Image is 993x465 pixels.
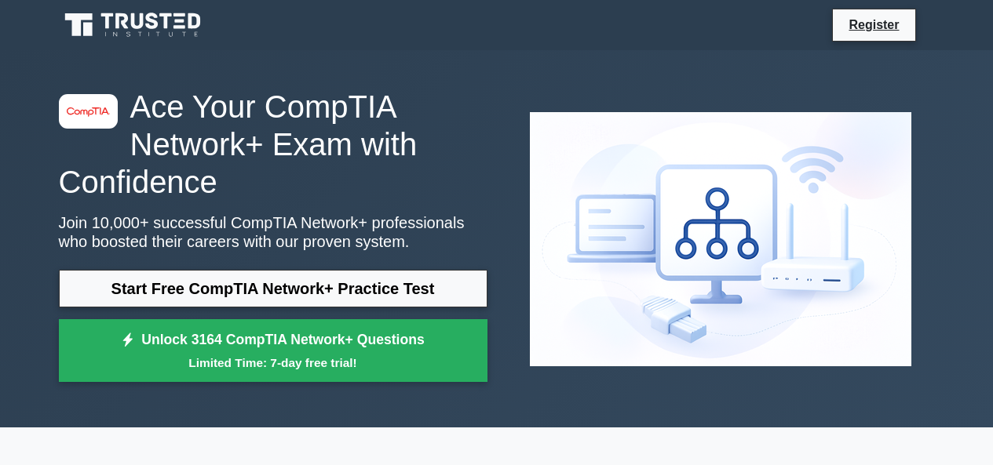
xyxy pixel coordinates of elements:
p: Join 10,000+ successful CompTIA Network+ professionals who boosted their careers with our proven ... [59,213,487,251]
img: CompTIA Network+ Preview [517,100,924,379]
a: Start Free CompTIA Network+ Practice Test [59,270,487,307]
a: Unlock 3164 CompTIA Network+ QuestionsLimited Time: 7-day free trial! [59,319,487,382]
a: Register [839,15,908,35]
small: Limited Time: 7-day free trial! [78,354,468,372]
h1: Ace Your CompTIA Network+ Exam with Confidence [59,88,487,201]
